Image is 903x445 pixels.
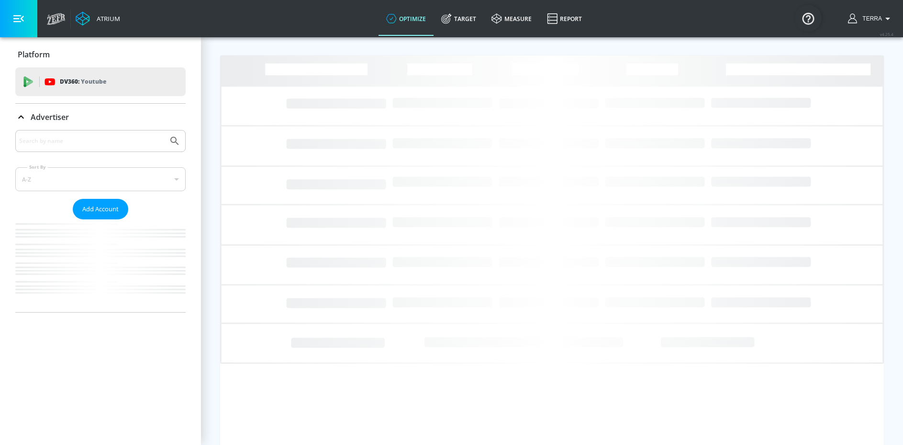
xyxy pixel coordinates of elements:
div: Platform [15,41,186,68]
span: Add Account [82,204,119,215]
p: Advertiser [31,112,69,122]
div: A-Z [15,167,186,191]
input: Search by name [19,135,164,147]
span: v 4.25.4 [880,32,893,37]
div: DV360: Youtube [15,67,186,96]
p: Youtube [81,76,106,87]
div: Advertiser [15,130,186,312]
a: Report [539,1,590,36]
a: Atrium [76,11,120,26]
a: Target [434,1,484,36]
span: login as: terra.richardson@zefr.com [858,15,882,22]
div: Advertiser [15,104,186,130]
button: Add Account [73,199,128,219]
a: optimize [379,1,434,36]
button: Open Resource Center [795,5,822,32]
a: measure [484,1,539,36]
button: Terra [848,13,893,24]
div: Atrium [93,14,120,23]
nav: list of Advertiser [15,219,186,312]
p: Platform [18,49,50,60]
label: Sort By [27,164,48,170]
p: DV360: [60,76,106,87]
